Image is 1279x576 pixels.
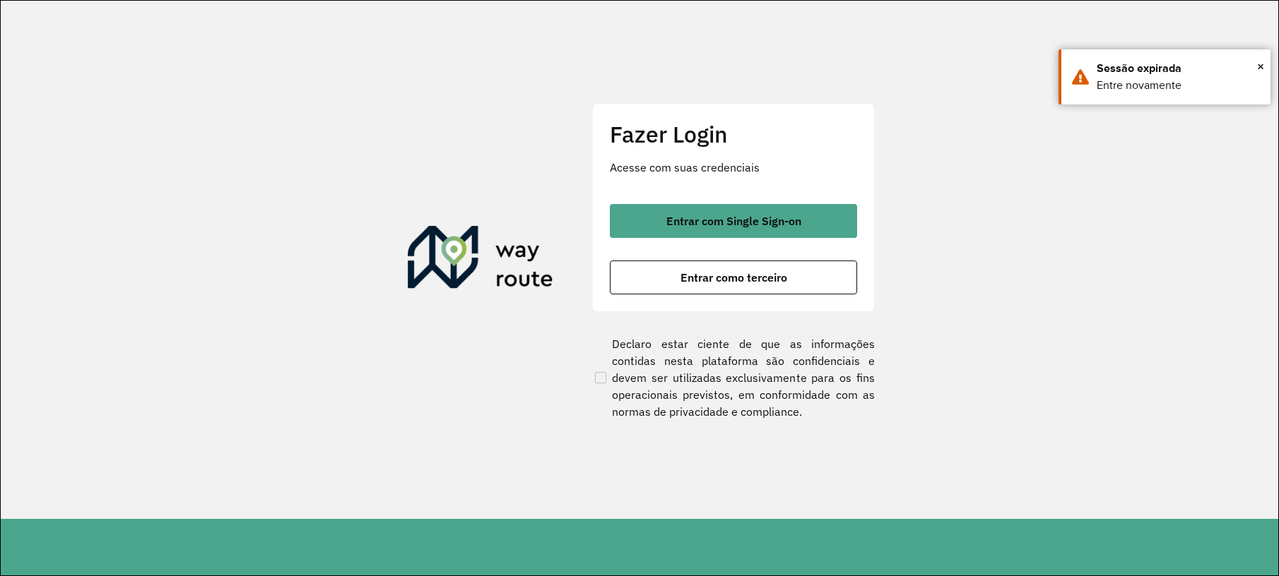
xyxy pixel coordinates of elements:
span: Entrar como terceiro [680,272,787,283]
button: Close [1257,56,1264,77]
span: × [1257,56,1264,77]
label: Declaro estar ciente de que as informações contidas nesta plataforma são confidenciais e devem se... [592,335,875,420]
img: Roteirizador AmbevTech [408,226,553,294]
div: Entre novamente [1097,77,1260,94]
button: button [610,204,857,238]
h2: Fazer Login [610,121,857,148]
button: button [610,260,857,294]
span: Entrar com Single Sign-on [666,215,801,227]
p: Acesse com suas credenciais [610,159,857,176]
div: Sessão expirada [1097,60,1260,77]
